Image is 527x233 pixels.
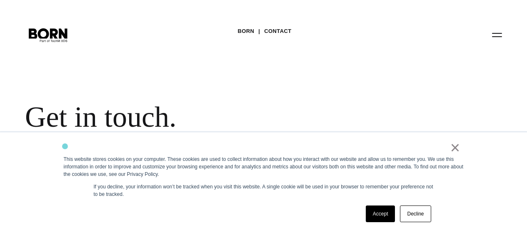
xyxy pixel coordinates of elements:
a: Accept [366,205,395,222]
button: Open [487,26,507,43]
a: Contact [264,25,291,38]
p: If you decline, your information won’t be tracked when you visit this website. A single cookie wi... [94,183,434,198]
a: BORN [237,25,254,38]
div: This website stores cookies on your computer. These cookies are used to collect information about... [64,155,464,178]
div: Get in touch. [25,100,375,134]
a: × [450,144,460,151]
a: Decline [400,205,431,222]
